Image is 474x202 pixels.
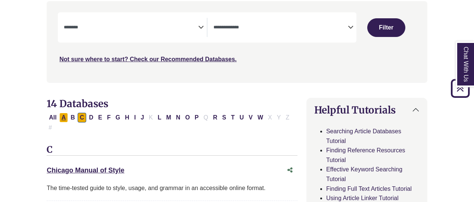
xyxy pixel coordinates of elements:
[326,147,405,163] a: Finding Reference Resources Tutorial
[47,167,124,174] a: Chicago Manual of Style
[87,113,96,122] button: Filter Results D
[326,186,412,192] a: Finding Full Text Articles Tutorial
[307,98,427,122] button: Helpful Tutorials
[255,113,265,122] button: Filter Results W
[174,113,183,122] button: Filter Results N
[211,113,220,122] button: Filter Results R
[326,166,402,182] a: Effective Keyword Searching Tutorial
[193,113,201,122] button: Filter Results P
[47,114,292,130] div: Alpha-list to filter by first letter of database name
[123,113,132,122] button: Filter Results H
[326,195,399,201] a: Using Article Linker Tutorial
[132,113,138,122] button: Filter Results I
[138,113,146,122] button: Filter Results J
[213,25,348,31] textarea: Search
[105,113,113,122] button: Filter Results F
[183,113,192,122] button: Filter Results O
[47,183,297,193] div: The time-tested guide to style, usage, and grammar in an accessible online format.
[237,113,246,122] button: Filter Results U
[64,25,198,31] textarea: Search
[78,113,87,122] button: Filter Results C
[47,144,297,156] h3: C
[246,113,255,122] button: Filter Results V
[155,113,163,122] button: Filter Results L
[448,83,472,93] a: Back to Top
[326,128,401,144] a: Searching Article Databases Tutorial
[47,97,108,110] span: 14 Databases
[283,163,297,177] button: Share this database
[367,18,405,37] button: Submit for Search Results
[68,113,77,122] button: Filter Results B
[164,113,173,122] button: Filter Results M
[220,113,228,122] button: Filter Results S
[59,113,68,122] button: Filter Results A
[96,113,105,122] button: Filter Results E
[47,113,59,122] button: All
[47,1,427,83] nav: Search filters
[113,113,122,122] button: Filter Results G
[229,113,237,122] button: Filter Results T
[59,56,237,62] a: Not sure where to start? Check our Recommended Databases.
